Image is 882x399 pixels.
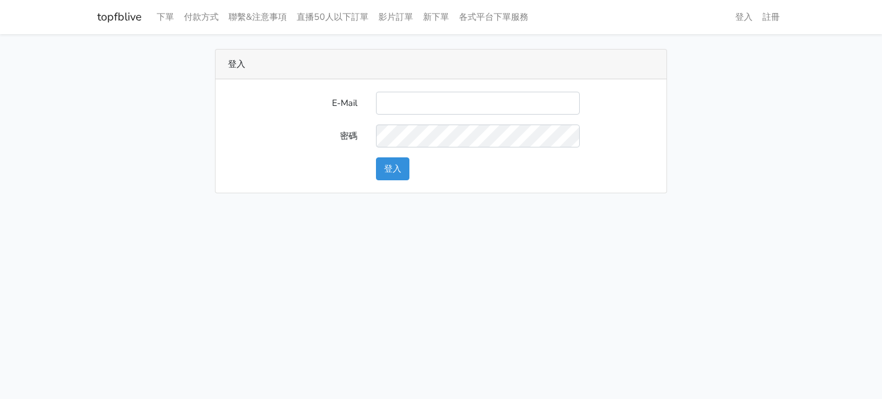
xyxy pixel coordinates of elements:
[152,5,179,29] a: 下單
[758,5,785,29] a: 註冊
[224,5,292,29] a: 聯繫&注意事項
[418,5,454,29] a: 新下單
[730,5,758,29] a: 登入
[97,5,142,29] a: topfblive
[216,50,666,79] div: 登入
[292,5,373,29] a: 直播50人以下訂單
[373,5,418,29] a: 影片訂單
[219,92,367,115] label: E-Mail
[179,5,224,29] a: 付款方式
[454,5,533,29] a: 各式平台下單服務
[376,157,409,180] button: 登入
[219,125,367,147] label: 密碼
